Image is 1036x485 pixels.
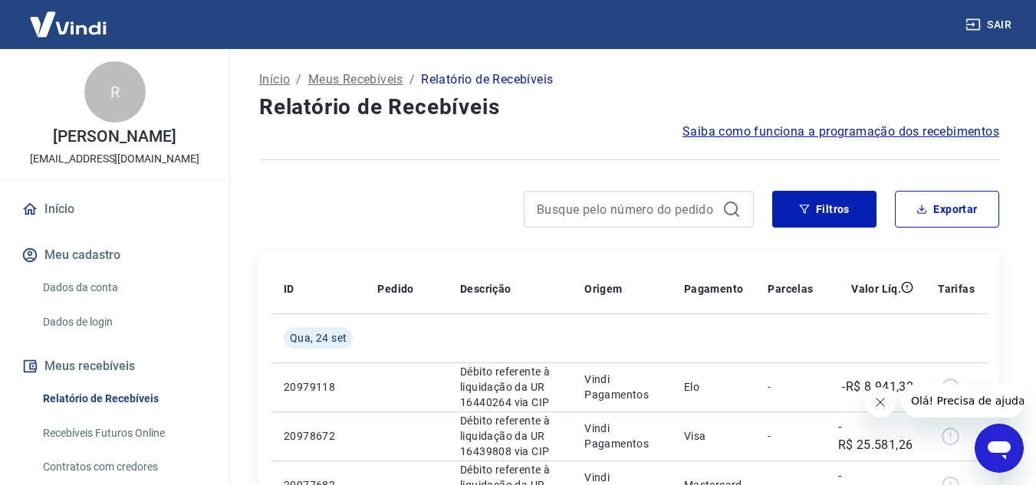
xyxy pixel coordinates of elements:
iframe: Fechar mensagem [865,387,896,418]
p: ID [284,281,294,297]
iframe: Botão para abrir a janela de mensagens [975,424,1024,473]
p: 20979118 [284,379,353,395]
iframe: Mensagem da empresa [902,384,1024,418]
p: Elo [684,379,744,395]
button: Sair [962,11,1018,39]
a: Dados de login [37,306,211,338]
span: Qua, 24 set [290,330,347,346]
button: Exportar [895,191,999,228]
p: Descrição [460,281,511,297]
p: Vindi Pagamentos [584,372,659,402]
p: [EMAIL_ADDRESS][DOMAIN_NAME] [30,151,199,167]
p: Débito referente à liquidação da UR 16440264 via CIP [460,364,560,410]
p: -R$ 8.941,32 [842,378,913,396]
button: Meus recebíveis [18,349,211,383]
a: Relatório de Recebíveis [37,383,211,415]
p: / [409,70,415,89]
button: Filtros [772,191,876,228]
a: Início [18,192,211,226]
p: Tarifas [938,281,975,297]
a: Contratos com credores [37,451,211,483]
a: Dados da conta [37,272,211,303]
input: Busque pelo número do pedido [537,198,716,221]
p: [PERSON_NAME] [53,129,176,145]
p: Origem [584,281,622,297]
a: Meus Recebíveis [308,70,403,89]
p: / [296,70,301,89]
a: Início [259,70,290,89]
img: Vindi [18,1,118,48]
p: Vindi Pagamentos [584,421,659,451]
button: Meu cadastro [18,238,211,272]
p: Visa [684,428,744,444]
a: Saiba como funciona a programação dos recebimentos [682,123,999,141]
p: Débito referente à liquidação da UR 16439808 via CIP [460,413,560,459]
p: 20978672 [284,428,353,444]
span: Olá! Precisa de ajuda? [9,11,129,23]
p: Valor Líq. [851,281,901,297]
p: - [768,428,813,444]
h4: Relatório de Recebíveis [259,92,999,123]
p: - [768,379,813,395]
p: Relatório de Recebíveis [421,70,553,89]
div: R [84,61,146,123]
a: Recebíveis Futuros Online [37,418,211,449]
p: -R$ 25.581,26 [838,418,914,454]
p: Pedido [377,281,413,297]
p: Parcelas [768,281,813,297]
p: Pagamento [684,281,744,297]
